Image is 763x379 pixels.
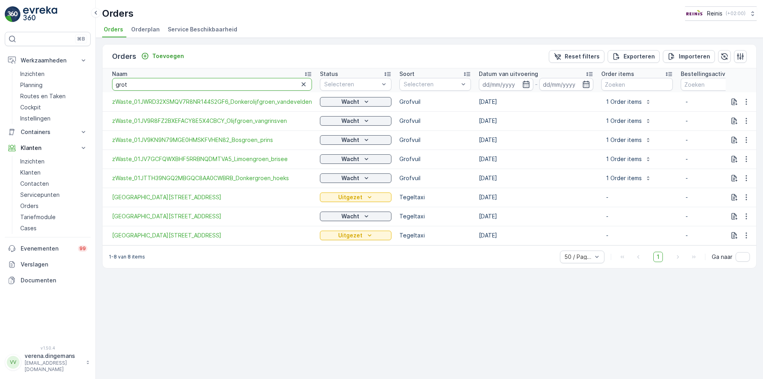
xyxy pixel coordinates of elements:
[606,193,668,201] p: -
[399,155,471,163] p: Grofvuil
[341,136,359,144] p: Wacht
[601,115,656,127] button: 1 Order items
[686,212,748,220] p: -
[17,167,91,178] a: Klanten
[653,252,663,262] span: 1
[606,212,668,220] p: -
[7,356,19,369] div: VV
[21,260,87,268] p: Verslagen
[606,231,668,239] p: -
[79,245,86,252] p: 99
[20,180,49,188] p: Contacten
[112,70,128,78] p: Naam
[549,50,604,63] button: Reset filters
[320,97,391,107] button: Wacht
[601,70,634,78] p: Order items
[5,124,91,140] button: Containers
[20,92,66,100] p: Routes en Taken
[21,245,73,253] p: Evenementen
[112,78,312,91] input: Zoeken
[399,70,414,78] p: Soort
[25,360,82,373] p: [EMAIL_ADDRESS][DOMAIN_NAME]
[606,136,642,144] p: 1 Order items
[399,117,471,125] p: Grofvuil
[475,92,597,111] td: [DATE]
[399,136,471,144] p: Grofvuil
[104,25,123,33] span: Orders
[475,169,597,188] td: [DATE]
[475,111,597,130] td: [DATE]
[112,231,312,239] a: Wilhelmina Bladergroenstraat 15
[5,352,91,373] button: VVverena.dingemans[EMAIL_ADDRESS][DOMAIN_NAME]
[399,231,471,239] p: Tegeltaxi
[535,80,538,89] p: -
[20,103,41,111] p: Cockpit
[707,10,722,17] p: Reinis
[601,78,673,91] input: Zoeken
[5,257,91,272] a: Verslagen
[686,98,748,106] p: -
[112,155,312,163] a: zWaste_01JV7GCFQWXBHF5RRBNQDMTVA5_Limoengroen_brisee
[608,50,660,63] button: Exporteren
[686,155,748,163] p: -
[320,116,391,126] button: Wacht
[20,157,45,165] p: Inzichten
[21,56,75,64] p: Werkzaamheden
[475,207,597,226] td: [DATE]
[112,117,312,125] a: zWaste_01JV9R8FZ2BXEFACY8E5X4CBCY_Olijfgroen_vangrinsven
[606,117,642,125] p: 1 Order items
[112,231,312,239] span: [GEOGRAPHIC_DATA][STREET_ADDRESS]
[25,352,82,360] p: verena.dingemans
[168,25,237,33] span: Service Beschikbaarheid
[686,193,748,201] p: -
[109,254,145,260] p: 1-8 van 8 items
[475,150,597,169] td: [DATE]
[539,78,594,91] input: dd/mm/yyyy
[338,193,362,201] p: Uitgezet
[479,78,533,91] input: dd/mm/yyyy
[399,98,471,106] p: Grofvuil
[20,202,39,210] p: Orders
[601,153,656,165] button: 1 Order items
[17,178,91,189] a: Contacten
[681,78,752,91] input: Zoeken
[20,169,41,177] p: Klanten
[5,241,91,257] a: Evenementen99
[475,130,597,150] td: [DATE]
[20,115,50,122] p: Instellingen
[20,191,60,199] p: Servicepunten
[21,128,75,136] p: Containers
[686,231,748,239] p: -
[112,193,312,201] span: [GEOGRAPHIC_DATA][STREET_ADDRESS]
[77,36,85,42] p: ⌘B
[320,135,391,145] button: Wacht
[112,174,312,182] a: zWaste_01JTTH39NGQ2MBGQC8AA0CWBRB_Donkergroen_hoeks
[685,9,704,18] img: Reinis-Logo-Vrijstaand_Tekengebied-1-copy2_aBO4n7j.png
[21,144,75,152] p: Klanten
[399,212,471,220] p: Tegeltaxi
[5,346,91,350] span: v 1.50.4
[17,212,91,223] a: Tariefmodule
[20,70,45,78] p: Inzichten
[663,50,715,63] button: Importeren
[341,117,359,125] p: Wacht
[712,253,732,261] span: Ga naar
[475,188,597,207] td: [DATE]
[17,68,91,80] a: Inzichten
[338,231,362,239] p: Uitgezet
[112,212,312,220] span: [GEOGRAPHIC_DATA][STREET_ADDRESS]
[17,156,91,167] a: Inzichten
[112,193,312,201] a: Wilhelmina Bladergroenstraat 15
[21,276,87,284] p: Documenten
[17,102,91,113] a: Cockpit
[320,154,391,164] button: Wacht
[17,113,91,124] a: Instellingen
[320,231,391,240] button: Uitgezet
[138,51,187,61] button: Toevoegen
[112,136,312,144] a: zWaste_01JV9KN9N79MGE0HMSKFVHEN82_Bosgroen_prins
[679,52,710,60] p: Importeren
[5,52,91,68] button: Werkzaamheden
[320,173,391,183] button: Wacht
[17,80,91,91] a: Planning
